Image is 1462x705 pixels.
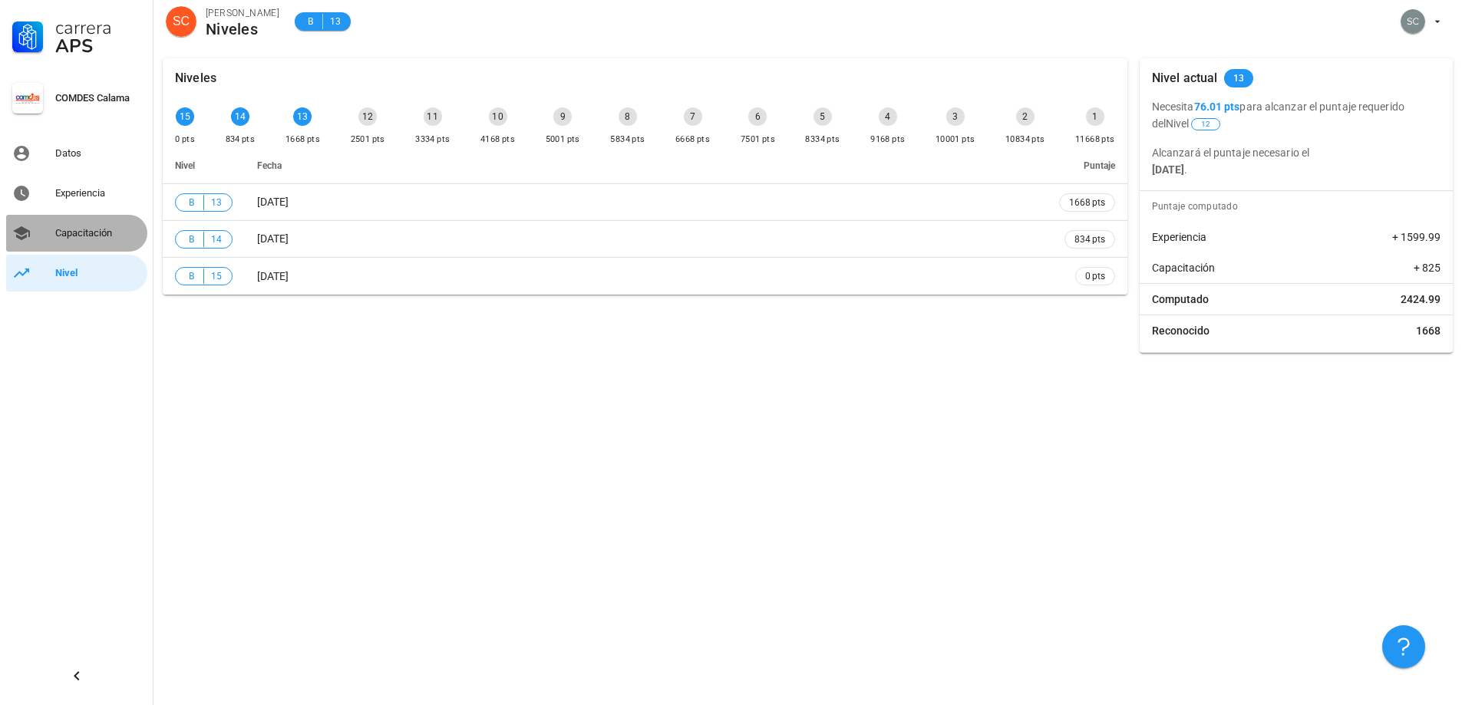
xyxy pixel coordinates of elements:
div: avatar [1401,9,1425,34]
div: Niveles [175,58,216,98]
span: + 825 [1414,260,1441,275]
div: 10834 pts [1005,132,1045,147]
div: Experiencia [55,187,141,199]
div: Capacitación [55,227,141,239]
div: 4 [879,107,897,126]
th: Puntaje [1047,147,1127,184]
th: Nivel [163,147,245,184]
span: 13 [329,14,342,29]
div: COMDES Calama [55,92,141,104]
div: 13 [293,107,312,126]
span: 0 pts [1085,268,1105,284]
div: 0 pts [175,132,195,147]
div: 10 [489,107,507,126]
div: 8334 pts [805,132,840,147]
span: Reconocido [1152,323,1210,338]
span: Puntaje [1084,160,1115,171]
div: 3 [946,107,965,126]
div: 8 [619,107,637,126]
div: 5001 pts [546,132,580,147]
span: 13 [210,195,223,210]
span: 2424.99 [1401,292,1441,307]
b: 76.01 pts [1194,100,1240,113]
span: B [185,232,197,247]
a: Experiencia [6,175,147,212]
span: Capacitación [1152,260,1215,275]
div: Datos [55,147,141,160]
a: Capacitación [6,215,147,252]
div: APS [55,37,141,55]
span: Fecha [257,160,282,171]
span: Experiencia [1152,229,1206,245]
div: Carrera [55,18,141,37]
div: 2501 pts [351,132,385,147]
div: 5 [814,107,832,126]
th: Fecha [245,147,1047,184]
span: 14 [210,232,223,247]
div: 11 [424,107,442,126]
div: 7 [684,107,702,126]
span: SC [173,6,190,37]
span: Computado [1152,292,1209,307]
div: [PERSON_NAME] [206,5,279,21]
div: 1668 pts [285,132,320,147]
div: 3334 pts [415,132,450,147]
span: Nivel [1166,117,1222,130]
div: 834 pts [226,132,256,147]
div: 9 [553,107,572,126]
span: B [304,14,316,29]
div: avatar [166,6,196,37]
div: 1 [1086,107,1104,126]
div: 11668 pts [1075,132,1115,147]
div: 6668 pts [675,132,710,147]
span: [DATE] [257,232,289,245]
div: 5834 pts [610,132,645,147]
div: Nivel [55,267,141,279]
span: 13 [1233,69,1245,87]
span: [DATE] [257,270,289,282]
div: 15 [176,107,194,126]
div: 2 [1016,107,1035,126]
a: Nivel [6,255,147,292]
div: 9168 pts [870,132,905,147]
span: 1668 [1416,323,1441,338]
div: Puntaje computado [1146,191,1453,222]
p: Alcanzará el puntaje necesario el . [1152,144,1441,178]
div: Nivel actual [1152,58,1218,98]
div: 10001 pts [936,132,975,147]
span: 1668 pts [1069,195,1105,210]
span: + 1599.99 [1392,229,1441,245]
span: B [185,268,197,284]
span: Nivel [175,160,195,171]
div: 7501 pts [741,132,775,147]
b: [DATE] [1152,163,1185,176]
div: 4168 pts [480,132,515,147]
span: 15 [210,268,223,284]
div: 14 [231,107,249,126]
div: Niveles [206,21,279,38]
span: 12 [1201,119,1210,130]
div: 6 [748,107,767,126]
span: [DATE] [257,196,289,208]
a: Datos [6,135,147,172]
div: 12 [358,107,377,126]
p: Necesita para alcanzar el puntaje requerido del [1152,98,1441,132]
span: 834 pts [1074,232,1105,247]
span: B [185,195,197,210]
